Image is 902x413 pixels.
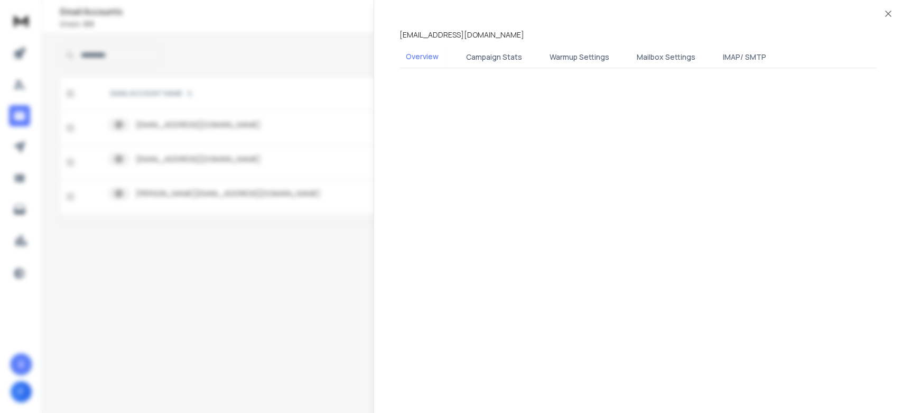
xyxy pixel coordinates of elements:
[543,45,616,69] button: Warmup Settings
[399,30,524,40] p: [EMAIL_ADDRESS][DOMAIN_NAME]
[460,45,528,69] button: Campaign Stats
[399,45,445,69] button: Overview
[630,45,702,69] button: Mailbox Settings
[717,45,773,69] button: IMAP/ SMTP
